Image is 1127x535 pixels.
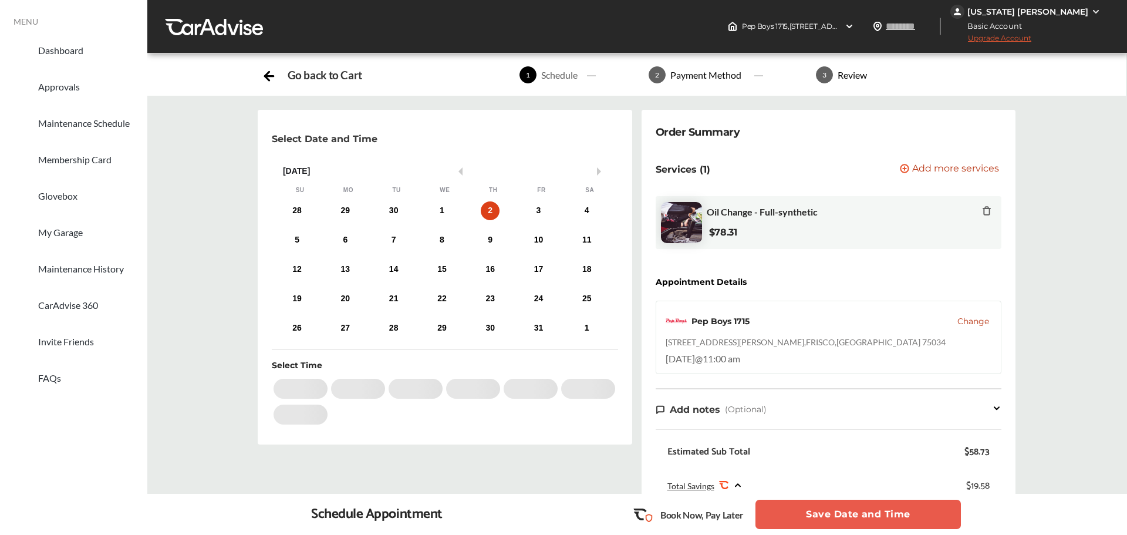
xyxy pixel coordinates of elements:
[519,66,536,83] span: 1
[951,20,1031,32] span: Basic Account
[384,231,403,250] div: Choose Tuesday, October 7th, 2025
[38,117,130,133] span: Maintenance Schedule
[288,201,306,220] div: Choose Sunday, September 28th, 2025
[656,164,710,175] p: Services (1)
[481,201,500,220] div: Choose Thursday, October 2nd, 2025
[755,500,961,529] button: Save Date and Time
[38,227,83,242] span: My Garage
[11,108,136,139] a: Maintenance Schedule
[11,254,136,284] a: Maintenance History
[725,404,767,415] span: (Optional)
[578,260,596,279] div: Choose Saturday, October 18th, 2025
[529,319,548,338] div: Choose Friday, October 31st, 2025
[695,353,703,364] span: @
[272,359,322,371] div: Select Time
[709,227,737,238] b: $78.31
[529,260,548,279] div: Choose Friday, October 17th, 2025
[649,66,666,83] span: 2
[481,290,500,308] div: Choose Thursday, October 23rd, 2025
[845,22,854,31] img: header-down-arrow.9dd2ce7d.svg
[276,166,614,176] div: [DATE]
[670,404,720,415] span: Add notes
[11,35,136,66] a: Dashboard
[433,231,451,250] div: Choose Wednesday, October 8th, 2025
[728,22,737,31] img: header-home-logo.8d720a4f.svg
[38,336,94,351] span: Invite Friends
[38,154,112,169] span: Membership Card
[391,186,403,194] div: Tu
[433,201,451,220] div: Choose Wednesday, October 1st, 2025
[336,290,355,308] div: Choose Monday, October 20th, 2025
[38,300,98,315] span: CarAdvise 360
[454,167,463,176] button: Previous Month
[873,22,882,31] img: location_vector.a44bc228.svg
[1091,7,1101,16] img: WGsFRI8htEPBVLJbROoPRyZpYNWhNONpIPPETTm6eUC0GeLEiAAAAAElFTkSuQmCC
[656,124,740,140] div: Order Summary
[384,201,403,220] div: Choose Tuesday, September 30th, 2025
[342,186,354,194] div: Mo
[11,72,136,102] a: Approvals
[288,319,306,338] div: Choose Sunday, October 26th, 2025
[578,231,596,250] div: Choose Saturday, October 11th, 2025
[666,337,946,348] div: [STREET_ADDRESS][PERSON_NAME] , FRISCO , [GEOGRAPHIC_DATA] 75034
[38,372,61,388] span: FAQs
[900,164,999,175] button: Add more services
[11,217,136,248] a: My Garage
[966,478,990,494] div: $19.58
[487,186,499,194] div: Th
[912,164,999,175] span: Add more services
[294,186,306,194] div: Su
[578,290,596,308] div: Choose Saturday, October 25th, 2025
[529,290,548,308] div: Choose Friday, October 24th, 2025
[384,319,403,338] div: Choose Tuesday, October 28th, 2025
[667,446,750,458] div: Estimated Sub Total
[660,509,744,520] p: Book Now, Pay Later
[667,481,714,491] span: Total Savings
[529,231,548,250] div: Choose Friday, October 10th, 2025
[691,315,750,327] div: Pep Boys 1715
[14,17,38,26] span: MENU
[666,69,746,80] div: Payment Method
[529,201,548,220] div: Choose Friday, October 3rd, 2025
[336,231,355,250] div: Choose Monday, October 6th, 2025
[661,202,702,243] img: oil-change-thumb.jpg
[433,260,451,279] div: Choose Wednesday, October 15th, 2025
[578,319,596,338] div: Choose Saturday, November 1st, 2025
[656,277,747,287] div: Appointment Details
[11,181,136,211] a: Glovebox
[288,290,306,308] div: Choose Sunday, October 19th, 2025
[578,201,596,220] div: Choose Saturday, October 4th, 2025
[38,81,80,96] span: Approvals
[957,315,989,327] button: Change
[967,6,1088,17] div: [US_STATE] [PERSON_NAME]
[535,186,547,194] div: Fr
[288,260,306,279] div: Choose Sunday, October 12th, 2025
[38,45,83,60] span: Dashboard
[11,290,136,321] a: CarAdvise 360
[481,260,500,279] div: Choose Thursday, October 16th, 2025
[38,263,124,278] span: Maintenance History
[433,290,451,308] div: Choose Wednesday, October 22nd, 2025
[336,319,355,338] div: Choose Monday, October 27th, 2025
[950,5,964,19] img: jVpblrzwTbfkPYzPPzSLxeg0AAAAASUVORK5CYII=
[940,18,941,35] img: header-divider.bc55588e.svg
[656,405,665,415] img: note-icon.db9493fa.svg
[816,66,833,83] span: 3
[742,22,1045,31] span: Pep Boys 1715 , [STREET_ADDRESS][PERSON_NAME] FRISCO , [GEOGRAPHIC_DATA] 75034
[38,190,77,206] span: Glovebox
[666,353,695,364] span: [DATE]
[384,290,403,308] div: Choose Tuesday, October 21st, 2025
[336,201,355,220] div: Choose Monday, September 29th, 2025
[11,327,136,357] a: Invite Friends
[288,68,362,82] div: Go back to Cart
[950,33,1031,48] span: Upgrade Account
[433,319,451,338] div: Choose Wednesday, October 29th, 2025
[384,260,403,279] div: Choose Tuesday, October 14th, 2025
[597,167,605,176] button: Next Month
[481,231,500,250] div: Choose Thursday, October 9th, 2025
[707,206,818,217] span: Oil Change - Full-synthetic
[900,164,1001,175] a: Add more services
[833,69,872,80] div: Review
[536,69,582,80] div: Schedule
[964,446,990,458] div: $58.73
